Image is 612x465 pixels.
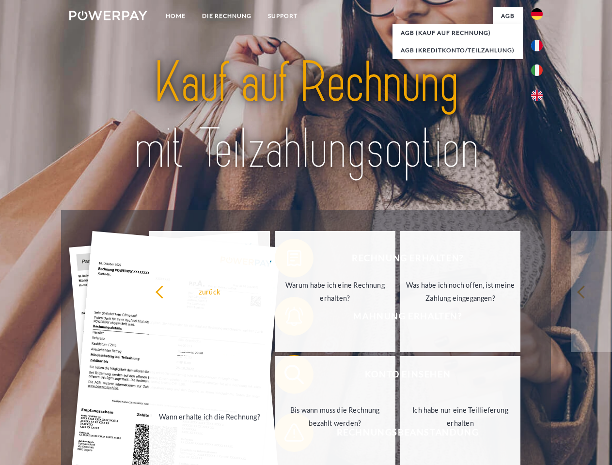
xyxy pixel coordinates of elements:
[406,279,515,305] div: Was habe ich noch offen, ist meine Zahlung eingegangen?
[392,42,523,59] a: AGB (Kreditkonto/Teilzahlung)
[493,7,523,25] a: agb
[531,8,543,20] img: de
[531,90,543,101] img: en
[281,403,390,430] div: Bis wann muss die Rechnung bezahlt werden?
[155,285,264,298] div: zurück
[69,11,147,20] img: logo-powerpay-white.svg
[260,7,306,25] a: SUPPORT
[194,7,260,25] a: DIE RECHNUNG
[93,46,519,186] img: title-powerpay_de.svg
[157,7,194,25] a: Home
[281,279,390,305] div: Warum habe ich eine Rechnung erhalten?
[400,231,521,352] a: Was habe ich noch offen, ist meine Zahlung eingegangen?
[406,403,515,430] div: Ich habe nur eine Teillieferung erhalten
[531,64,543,76] img: it
[531,40,543,51] img: fr
[392,24,523,42] a: AGB (Kauf auf Rechnung)
[155,410,264,423] div: Wann erhalte ich die Rechnung?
